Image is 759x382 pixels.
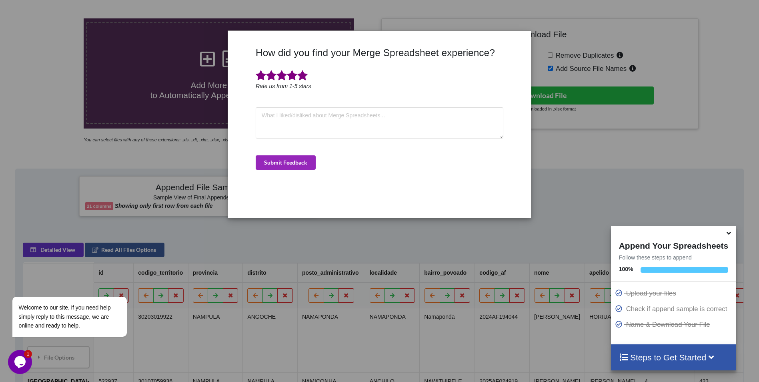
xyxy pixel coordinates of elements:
[611,253,736,261] p: Follow these steps to append
[619,266,633,272] b: 100 %
[615,304,734,314] p: Check if append sample is correct
[611,239,736,251] h4: Append Your Spreadsheets
[615,288,734,298] p: Upload your files
[256,155,316,170] button: Submit Feedback
[8,251,152,346] iframe: chat widget
[256,47,503,58] h3: How did you find your Merge Spreadsheet experience?
[8,350,34,374] iframe: chat widget
[615,320,734,330] p: Name & Download Your File
[619,352,728,362] h4: Steps to Get Started
[256,83,311,89] i: Rate us from 1-5 stars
